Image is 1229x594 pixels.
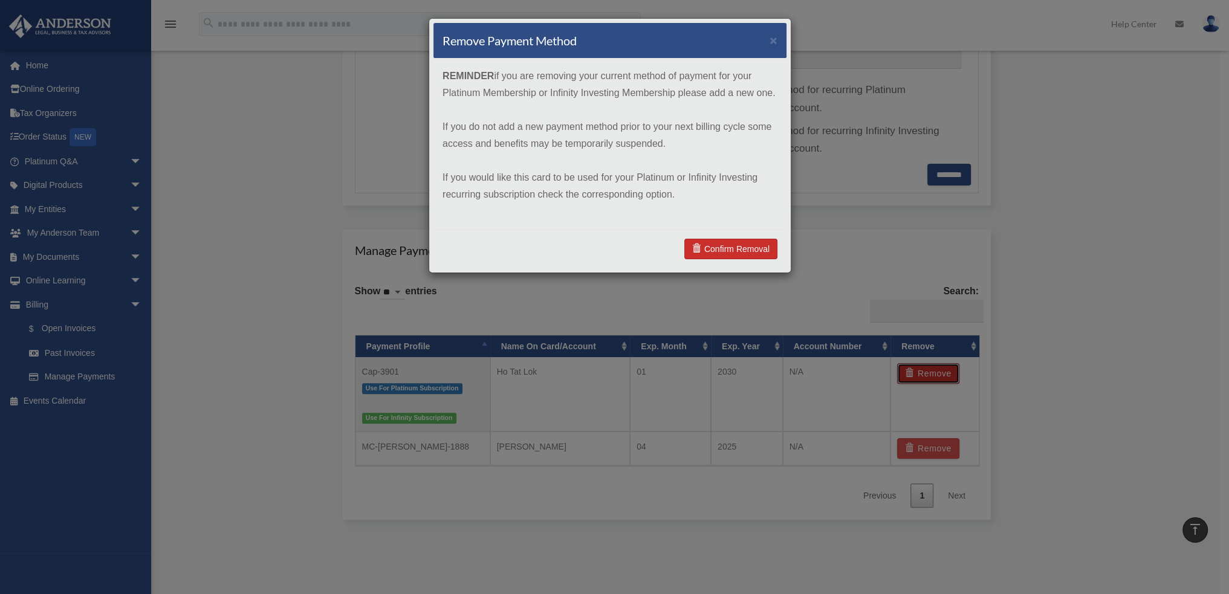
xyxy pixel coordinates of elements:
[433,59,786,229] div: if you are removing your current method of payment for your Platinum Membership or Infinity Inves...
[770,34,777,47] button: ×
[443,32,577,49] h4: Remove Payment Method
[443,169,777,203] p: If you would like this card to be used for your Platinum or Infinity Investing recurring subscrip...
[443,118,777,152] p: If you do not add a new payment method prior to your next billing cycle some access and benefits ...
[443,71,494,81] strong: REMINDER
[684,239,777,259] a: Confirm Removal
